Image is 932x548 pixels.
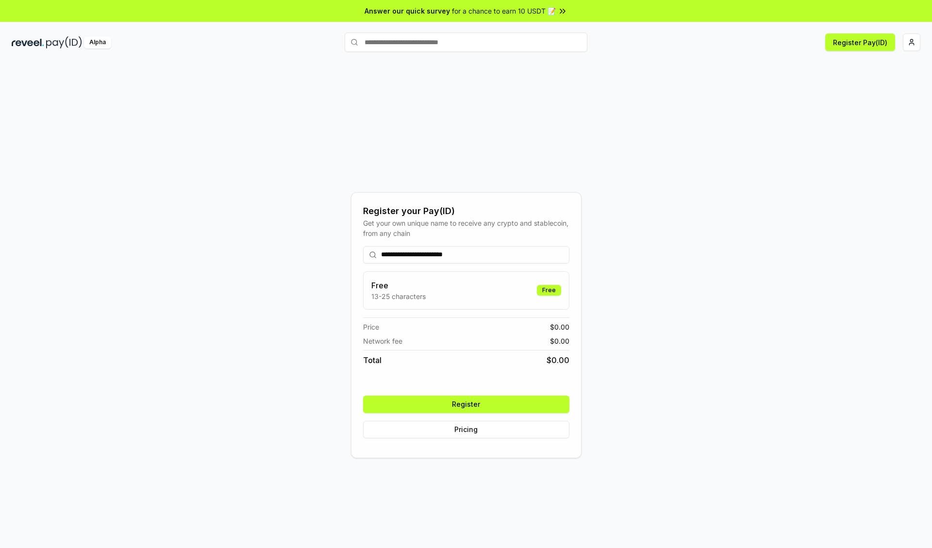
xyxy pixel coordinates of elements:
[452,6,556,16] span: for a chance to earn 10 USDT 📝
[12,36,44,49] img: reveel_dark
[363,322,379,332] span: Price
[537,285,561,296] div: Free
[363,396,569,413] button: Register
[550,336,569,346] span: $ 0.00
[825,33,895,51] button: Register Pay(ID)
[363,218,569,238] div: Get your own unique name to receive any crypto and stablecoin, from any chain
[371,280,426,291] h3: Free
[363,336,402,346] span: Network fee
[550,322,569,332] span: $ 0.00
[371,291,426,301] p: 13-25 characters
[365,6,450,16] span: Answer our quick survey
[84,36,111,49] div: Alpha
[363,421,569,438] button: Pricing
[46,36,82,49] img: pay_id
[363,354,382,366] span: Total
[547,354,569,366] span: $ 0.00
[363,204,569,218] div: Register your Pay(ID)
